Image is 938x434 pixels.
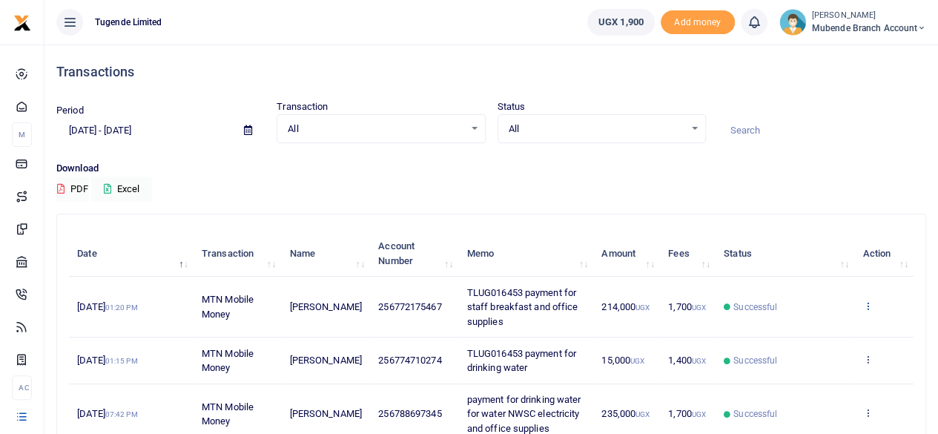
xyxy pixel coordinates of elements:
[105,357,138,365] small: 01:15 PM
[812,10,926,22] small: [PERSON_NAME]
[12,375,32,400] li: Ac
[12,122,32,147] li: M
[668,355,706,366] span: 1,400
[635,410,650,418] small: UGX
[378,301,441,312] span: 256772175467
[105,410,138,418] small: 07:42 PM
[378,408,441,419] span: 256788697345
[854,231,914,277] th: Action: activate to sort column ascending
[630,357,644,365] small: UGX
[290,408,362,419] span: [PERSON_NAME]
[812,22,926,35] span: Mubende Branch Account
[733,354,777,367] span: Successful
[202,294,254,320] span: MTN Mobile Money
[661,10,735,35] li: Toup your wallet
[56,103,84,118] label: Period
[290,301,362,312] span: [PERSON_NAME]
[601,355,644,366] span: 15,000
[509,122,684,137] span: All
[56,118,232,143] input: select period
[581,9,661,36] li: Wallet ballance
[692,357,706,365] small: UGX
[56,161,926,177] p: Download
[661,10,735,35] span: Add money
[661,16,735,27] a: Add money
[277,99,328,114] label: Transaction
[779,9,806,36] img: profile-user
[89,16,168,29] span: Tugende Limited
[467,287,578,327] span: TLUG016453 payment for staff breakfast and office supplies
[660,231,716,277] th: Fees: activate to sort column ascending
[290,355,362,366] span: [PERSON_NAME]
[56,177,89,202] button: PDF
[587,9,655,36] a: UGX 1,900
[13,16,31,27] a: logo-small logo-large logo-large
[77,301,137,312] span: [DATE]
[202,348,254,374] span: MTN Mobile Money
[593,231,660,277] th: Amount: activate to sort column ascending
[378,355,441,366] span: 256774710274
[598,15,644,30] span: UGX 1,900
[467,394,581,434] span: payment for drinking water for water NWSC electricity and office supplies
[733,300,777,314] span: Successful
[733,407,777,421] span: Successful
[692,410,706,418] small: UGX
[601,408,650,419] span: 235,000
[458,231,593,277] th: Memo: activate to sort column ascending
[77,355,137,366] span: [DATE]
[498,99,526,114] label: Status
[202,401,254,427] span: MTN Mobile Money
[105,303,138,312] small: 01:20 PM
[635,303,650,312] small: UGX
[779,9,926,36] a: profile-user [PERSON_NAME] Mubende Branch Account
[668,408,706,419] span: 1,700
[601,301,650,312] span: 214,000
[692,303,706,312] small: UGX
[668,301,706,312] span: 1,700
[91,177,152,202] button: Excel
[13,14,31,32] img: logo-small
[716,231,854,277] th: Status: activate to sort column ascending
[467,348,576,374] span: TLUG016453 payment for drinking water
[718,118,926,143] input: Search
[56,64,926,80] h4: Transactions
[194,231,282,277] th: Transaction: activate to sort column ascending
[281,231,370,277] th: Name: activate to sort column ascending
[288,122,463,137] span: All
[370,231,458,277] th: Account Number: activate to sort column ascending
[77,408,137,419] span: [DATE]
[69,231,194,277] th: Date: activate to sort column descending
